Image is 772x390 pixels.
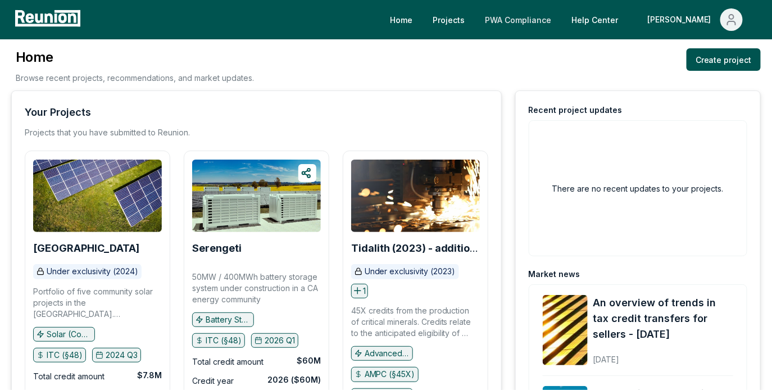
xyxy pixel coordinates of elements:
div: Total credit amount [192,355,264,369]
div: Credit year [192,374,234,388]
button: Battery Storage [192,312,254,327]
div: [DATE] [593,346,733,365]
div: Recent project updates [529,105,623,116]
nav: Main [381,8,761,31]
p: Under exclusivity (2023) [365,266,456,277]
p: Portfolio of five community solar projects in the [GEOGRAPHIC_DATA]. Two projects are being place... [33,286,162,320]
a: PWA Compliance [476,8,560,31]
p: ITC (§48) [206,335,242,346]
a: Serengeti [192,243,242,254]
b: Serengeti [192,242,242,254]
p: 2024 Q3 [106,350,138,361]
div: $7.8M [137,370,162,381]
a: An overview of trends in tax credit transfers for sellers - [DATE] [593,295,733,342]
p: AMPC (§45X) [365,369,415,380]
b: [GEOGRAPHIC_DATA] [33,242,139,254]
button: Advanced manufacturing [351,346,413,361]
button: 2024 Q3 [92,348,141,362]
img: An overview of trends in tax credit transfers for sellers - September 2025 [543,295,588,365]
a: Help Center [562,8,627,31]
p: Browse recent projects, recommendations, and market updates. [16,72,254,84]
img: Serengeti [192,160,321,232]
p: Projects that you have submitted to Reunion. [25,127,190,138]
a: Tidalith (2023) - additional volume [351,243,480,254]
p: 45X credits from the production of critical minerals. Credits relate to the anticipated eligibili... [351,305,480,339]
h3: Home [16,48,254,66]
b: Tidalith (2023) - additional volume [351,242,479,265]
div: $60M [297,355,321,366]
p: Advanced manufacturing [365,348,410,359]
p: ITC (§48) [47,350,83,361]
button: Solar (Community) [33,327,95,342]
a: Home [381,8,421,31]
a: [GEOGRAPHIC_DATA] [33,243,139,254]
a: Create project [687,48,761,71]
p: 2026 Q1 [265,335,295,346]
img: Broad Peak [33,160,162,232]
p: Under exclusivity (2024) [47,266,138,277]
div: [PERSON_NAME] [647,8,716,31]
div: Your Projects [25,105,91,120]
p: Battery Storage [206,314,251,325]
div: Market news [529,269,580,280]
button: 1 [351,284,368,298]
div: Total credit amount [33,370,105,383]
a: Projects [424,8,474,31]
p: Solar (Community) [47,329,92,340]
h2: There are no recent updates to your projects. [552,183,724,194]
button: [PERSON_NAME] [638,8,752,31]
img: Tidalith (2023) - additional volume [351,160,480,232]
button: 2026 Q1 [251,333,298,348]
div: 2026 ($60M) [267,374,321,386]
p: 50MW / 400MWh battery storage system under construction in a CA energy community [192,271,321,305]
